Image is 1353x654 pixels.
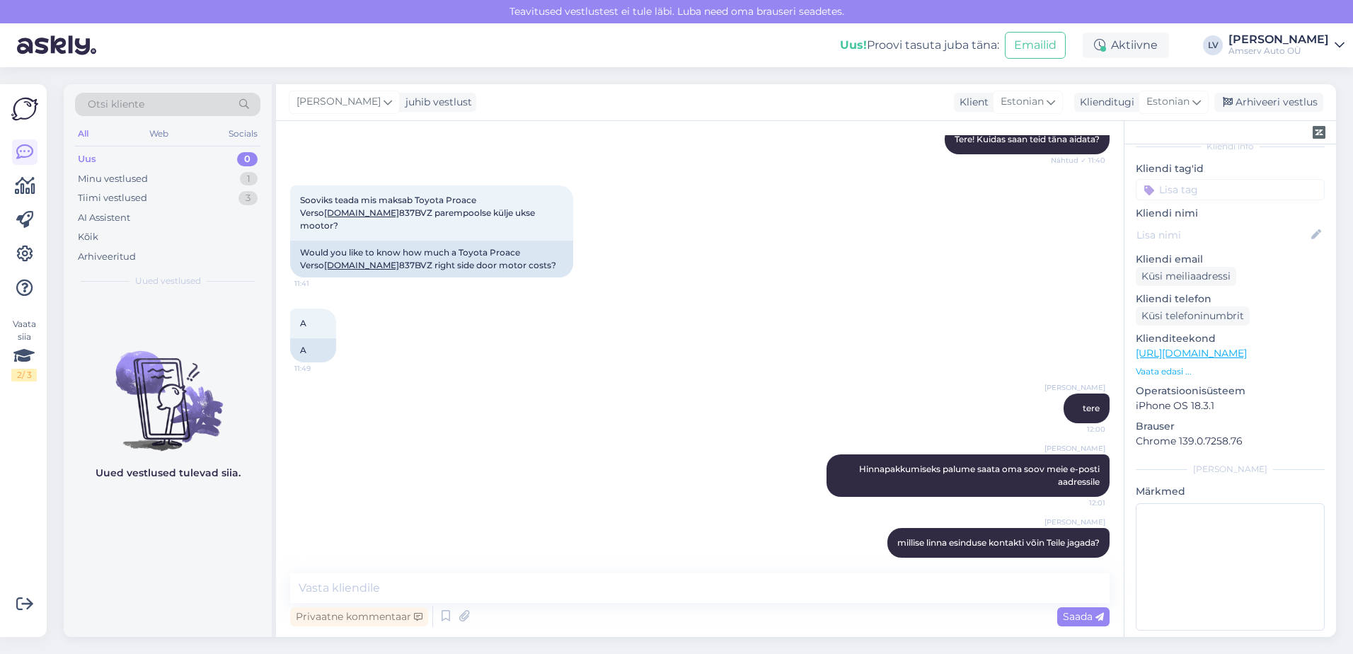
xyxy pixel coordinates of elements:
span: 11:41 [294,278,347,289]
span: Saada [1063,610,1104,623]
div: 3 [238,191,258,205]
p: Chrome 139.0.7258.76 [1136,434,1325,449]
div: AI Assistent [78,211,130,225]
div: Küsi telefoninumbrit [1136,306,1250,326]
span: Hinnapakkumiseks palume saata oma soov meie e-posti aadressile [859,464,1102,487]
span: tere [1083,403,1100,413]
span: Estonian [1001,94,1044,110]
p: Kliendi email [1136,252,1325,267]
p: Vaata edasi ... [1136,365,1325,378]
span: millise linna esinduse kontakti võin Teile jagada? [897,537,1100,548]
div: Arhiveeritud [78,250,136,264]
div: Arhiveeri vestlus [1214,93,1323,112]
div: Amserv Auto OÜ [1228,45,1329,57]
span: Uued vestlused [135,275,201,287]
div: 2 / 3 [11,369,37,381]
span: 12:00 [1052,424,1105,435]
div: Küsi meiliaadressi [1136,267,1236,286]
div: Uus [78,152,96,166]
p: Kliendi telefon [1136,292,1325,306]
span: [PERSON_NAME] [1044,382,1105,393]
div: 0 [237,152,258,166]
div: All [75,125,91,143]
p: Uued vestlused tulevad siia. [96,466,241,481]
div: Klienditugi [1074,95,1134,110]
p: Märkmed [1136,484,1325,499]
span: Otsi kliente [88,97,144,112]
div: Minu vestlused [78,172,148,186]
div: A [290,338,336,362]
div: Proovi tasuta juba täna: [840,37,999,54]
b: Uus! [840,38,867,52]
div: Kliendi info [1136,140,1325,153]
span: Sooviks teada mis maksab Toyota Proace Verso 837BVZ parempoolse külje ukse mootor? [300,195,537,231]
span: Estonian [1146,94,1190,110]
p: Kliendi tag'id [1136,161,1325,176]
div: Kõik [78,230,98,244]
img: Askly Logo [11,96,38,122]
p: Kliendi nimi [1136,206,1325,221]
p: Operatsioonisüsteem [1136,384,1325,398]
span: 11:49 [294,363,347,374]
div: Web [146,125,171,143]
div: [PERSON_NAME] [1228,34,1329,45]
p: iPhone OS 18.3.1 [1136,398,1325,413]
span: [PERSON_NAME] [1044,443,1105,454]
input: Lisa nimi [1136,227,1308,243]
a: [PERSON_NAME]Amserv Auto OÜ [1228,34,1345,57]
img: No chats [64,326,272,453]
input: Lisa tag [1136,179,1325,200]
img: zendesk [1313,126,1325,139]
a: [DOMAIN_NAME] [324,207,399,218]
div: juhib vestlust [400,95,472,110]
a: [URL][DOMAIN_NAME] [1136,347,1247,360]
span: A [300,318,306,328]
div: LV [1203,35,1223,55]
span: [PERSON_NAME] [1044,517,1105,527]
span: 12:01 [1052,558,1105,569]
div: [PERSON_NAME] [1136,463,1325,476]
div: Socials [226,125,260,143]
div: Vaata siia [11,318,37,381]
div: Klient [954,95,989,110]
div: Privaatne kommentaar [290,607,428,626]
span: 12:01 [1052,498,1105,508]
div: Aktiivne [1083,33,1169,58]
p: Klienditeekond [1136,331,1325,346]
p: Brauser [1136,419,1325,434]
span: Tere! Kuidas saan teid täna aidata? [955,134,1100,144]
span: [PERSON_NAME] [296,94,381,110]
div: Tiimi vestlused [78,191,147,205]
a: [DOMAIN_NAME] [324,260,399,270]
div: Would you like to know how much a Toyota Proace Verso 837BVZ right side door motor costs? [290,241,573,277]
div: 1 [240,172,258,186]
span: Nähtud ✓ 11:40 [1051,155,1105,166]
button: Emailid [1005,32,1066,59]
